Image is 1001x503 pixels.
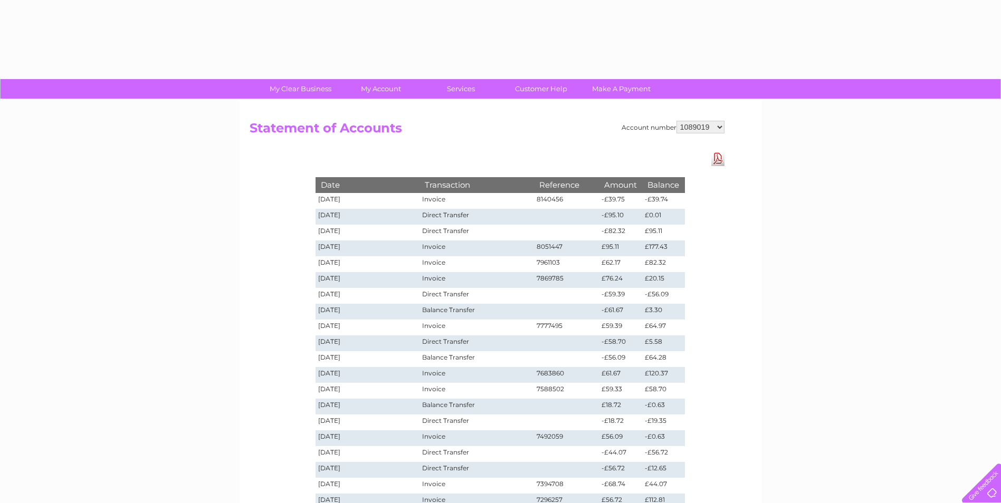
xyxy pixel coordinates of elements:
[316,383,420,399] td: [DATE]
[316,462,420,478] td: [DATE]
[417,79,504,99] a: Services
[534,478,599,494] td: 7394708
[316,304,420,320] td: [DATE]
[420,462,533,478] td: Direct Transfer
[534,367,599,383] td: 7683860
[599,399,642,414] td: £18.72
[420,240,533,256] td: Invoice
[316,446,420,462] td: [DATE]
[337,79,424,99] a: My Account
[534,272,599,288] td: 7869785
[316,367,420,383] td: [DATE]
[534,240,599,256] td: 8051447
[420,383,533,399] td: Invoice
[599,225,642,240] td: -£82.32
[534,383,599,399] td: 7588502
[642,383,684,399] td: £58.70
[642,478,684,494] td: £44.07
[599,209,642,225] td: -£95.10
[599,320,642,335] td: £59.39
[642,209,684,225] td: £0.01
[534,193,599,209] td: 8140456
[420,430,533,446] td: Invoice
[316,320,420,335] td: [DATE]
[534,177,599,192] th: Reference
[599,462,642,478] td: -£56.72
[420,288,533,304] td: Direct Transfer
[420,351,533,367] td: Balance Transfer
[642,430,684,446] td: -£0.63
[642,320,684,335] td: £64.97
[599,383,642,399] td: £59.33
[316,240,420,256] td: [DATE]
[420,193,533,209] td: Invoice
[316,478,420,494] td: [DATE]
[642,272,684,288] td: £20.15
[599,335,642,351] td: -£58.70
[420,399,533,414] td: Balance Transfer
[599,288,642,304] td: -£59.39
[599,478,642,494] td: -£68.74
[316,430,420,446] td: [DATE]
[642,462,684,478] td: -£12.65
[599,304,642,320] td: -£61.67
[534,430,599,446] td: 7492059
[420,272,533,288] td: Invoice
[420,367,533,383] td: Invoice
[599,193,642,209] td: -£39.75
[578,79,665,99] a: Make A Payment
[642,288,684,304] td: -£56.09
[420,414,533,430] td: Direct Transfer
[599,414,642,430] td: -£18.72
[599,367,642,383] td: £61.67
[599,446,642,462] td: -£44.07
[316,209,420,225] td: [DATE]
[534,256,599,272] td: 7961103
[316,414,420,430] td: [DATE]
[420,177,533,192] th: Transaction
[599,272,642,288] td: £76.24
[599,240,642,256] td: £95.11
[622,121,724,133] div: Account number
[250,121,724,141] h2: Statement of Accounts
[316,225,420,240] td: [DATE]
[599,256,642,272] td: £62.17
[316,193,420,209] td: [DATE]
[316,399,420,414] td: [DATE]
[420,256,533,272] td: Invoice
[642,240,684,256] td: £177.43
[420,335,533,351] td: Direct Transfer
[316,177,420,192] th: Date
[642,446,684,462] td: -£56.72
[642,177,684,192] th: Balance
[420,209,533,225] td: Direct Transfer
[257,79,344,99] a: My Clear Business
[711,151,724,166] a: Download Pdf
[642,367,684,383] td: £120.37
[642,193,684,209] td: -£39.74
[420,304,533,320] td: Balance Transfer
[642,399,684,414] td: -£0.63
[498,79,585,99] a: Customer Help
[642,351,684,367] td: £64.28
[420,478,533,494] td: Invoice
[420,320,533,335] td: Invoice
[420,446,533,462] td: Direct Transfer
[599,177,642,192] th: Amount
[316,272,420,288] td: [DATE]
[316,351,420,367] td: [DATE]
[599,351,642,367] td: -£56.09
[642,304,684,320] td: £3.30
[642,225,684,240] td: £95.11
[420,225,533,240] td: Direct Transfer
[316,288,420,304] td: [DATE]
[534,320,599,335] td: 7777495
[642,256,684,272] td: £82.32
[642,414,684,430] td: -£19.35
[599,430,642,446] td: £56.09
[316,256,420,272] td: [DATE]
[642,335,684,351] td: £5.58
[316,335,420,351] td: [DATE]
